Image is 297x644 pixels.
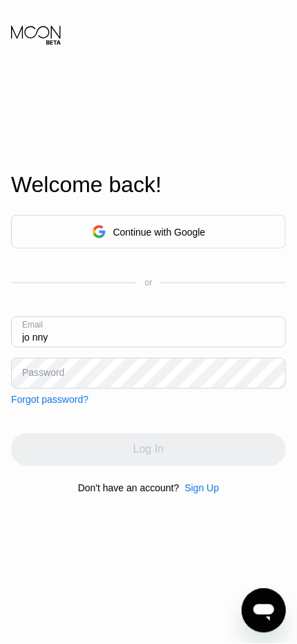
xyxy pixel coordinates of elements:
[11,395,88,406] div: Forgot password?
[242,589,286,633] iframe: Button to launch messaging window
[11,172,286,198] div: Welcome back!
[179,483,219,494] div: Sign Up
[113,227,206,238] div: Continue with Google
[22,368,64,379] div: Password
[11,215,286,249] div: Continue with Google
[184,483,219,494] div: Sign Up
[78,483,180,494] div: Don't have an account?
[145,278,153,287] div: or
[22,320,43,330] div: Email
